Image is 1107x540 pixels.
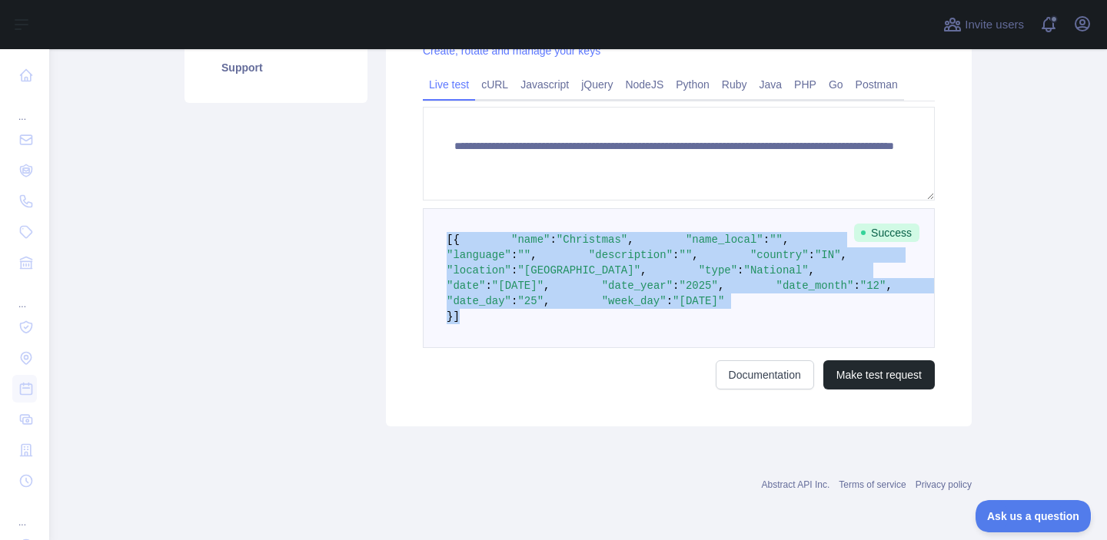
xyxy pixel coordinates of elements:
[557,234,627,246] span: "Christmas"
[699,264,737,277] span: "type"
[716,360,814,389] a: Documentation
[203,51,349,84] a: Support
[475,72,514,97] a: cURL
[809,249,815,261] span: :
[762,479,830,490] a: Abstract API Inc.
[670,72,716,97] a: Python
[12,280,37,310] div: ...
[423,72,475,97] a: Live test
[530,249,537,261] span: ,
[12,498,37,528] div: ...
[839,479,906,490] a: Terms of service
[753,72,789,97] a: Java
[511,295,517,307] span: :
[485,280,491,292] span: :
[940,12,1027,37] button: Invite users
[447,264,511,277] span: "location"
[763,234,770,246] span: :
[619,72,670,97] a: NodeJS
[854,224,919,242] span: Success
[627,234,633,246] span: ,
[575,72,619,97] a: jQuery
[716,72,753,97] a: Ruby
[679,249,692,261] span: ""
[886,280,892,292] span: ,
[447,295,511,307] span: "date_day"
[511,264,517,277] span: :
[783,234,789,246] span: ,
[692,249,698,261] span: ,
[447,280,485,292] span: "date"
[517,264,640,277] span: "[GEOGRAPHIC_DATA]"
[517,295,544,307] span: "25"
[686,234,763,246] span: "name_local"
[667,295,673,307] span: :
[517,249,530,261] span: ""
[447,249,511,261] span: "language"
[737,264,743,277] span: :
[744,264,809,277] span: "National"
[965,16,1024,34] span: Invite users
[602,280,673,292] span: "date_year"
[823,72,849,97] a: Go
[544,280,550,292] span: ,
[809,264,815,277] span: ,
[823,360,935,389] button: Make test request
[916,479,972,490] a: Privacy policy
[492,280,544,292] span: "[DATE]"
[673,280,679,292] span: :
[423,45,600,57] a: Create, rotate and manage your keys
[514,72,575,97] a: Javascript
[673,295,724,307] span: "[DATE]"
[511,249,517,261] span: :
[718,280,724,292] span: ,
[602,295,667,307] span: "week_day"
[770,234,783,246] span: ""
[544,295,550,307] span: ,
[589,249,673,261] span: "description"
[640,264,647,277] span: ,
[673,249,679,261] span: :
[12,92,37,123] div: ...
[815,249,841,261] span: "IN"
[776,280,854,292] span: "date_month"
[511,234,550,246] span: "name"
[453,310,459,323] span: ]
[860,280,886,292] span: "12"
[849,72,904,97] a: Postman
[841,249,847,261] span: ,
[976,500,1092,532] iframe: Toggle Customer Support
[447,234,453,246] span: [
[788,72,823,97] a: PHP
[853,280,859,292] span: :
[680,280,718,292] span: "2025"
[550,234,556,246] span: :
[750,249,809,261] span: "country"
[453,234,459,246] span: {
[447,310,453,323] span: }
